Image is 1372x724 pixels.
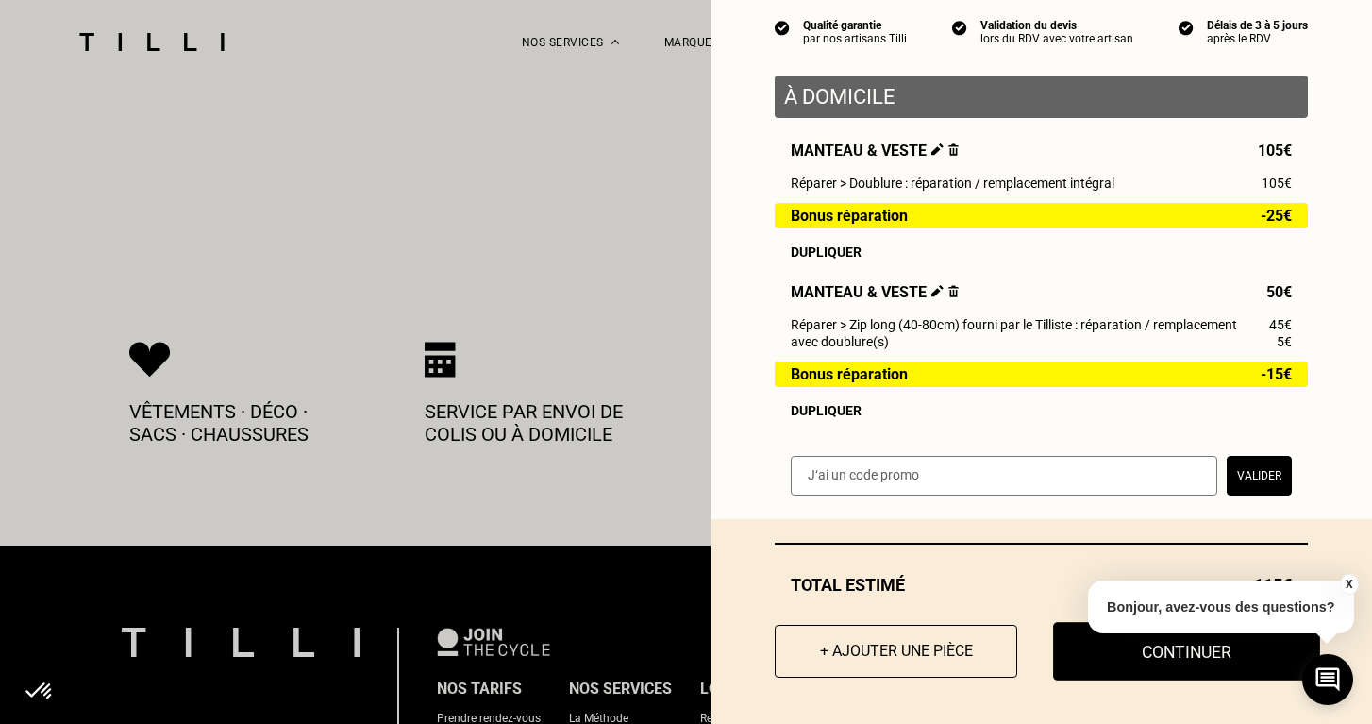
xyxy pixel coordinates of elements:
span: 50€ [1266,283,1292,301]
div: par nos artisans Tilli [803,32,907,45]
div: Dupliquer [791,403,1292,418]
div: après le RDV [1207,32,1308,45]
div: Dupliquer [791,244,1292,260]
span: Manteau & veste [791,283,959,301]
div: Total estimé [775,575,1308,595]
button: X [1339,574,1358,595]
span: -25€ [1261,208,1292,224]
img: icon list info [775,19,790,36]
span: Bonus réparation [791,208,908,224]
img: icon list info [952,19,967,36]
div: Qualité garantie [803,19,907,32]
span: 105€ [1258,142,1292,160]
p: À domicile [784,85,1298,109]
div: lors du RDV avec votre artisan [980,32,1133,45]
p: Bonjour, avez-vous des questions? [1088,581,1354,633]
div: Délais de 3 à 5 jours [1207,19,1308,32]
img: Supprimer [948,285,959,297]
img: Supprimer [948,143,959,156]
button: + Ajouter une pièce [775,625,1017,678]
img: icon list info [1179,19,1194,36]
span: Réparer > Doublure : réparation / remplacement intégral [791,176,1114,191]
span: Manteau & veste [791,142,959,160]
span: 5€ [1277,334,1292,349]
span: avec doublure(s) [791,334,889,349]
input: J‘ai un code promo [791,456,1217,496]
img: Éditer [931,143,944,156]
span: 105€ [1262,176,1292,191]
span: 45€ [1269,317,1292,332]
button: Continuer [1053,622,1320,681]
span: Réparer > Zip long (40-80cm) fourni par le Tilliste : réparation / remplacement [791,317,1237,332]
div: Validation du devis [980,19,1133,32]
button: Valider [1227,456,1292,496]
img: Éditer [931,285,944,297]
span: -15€ [1261,366,1292,382]
span: Bonus réparation [791,366,908,382]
